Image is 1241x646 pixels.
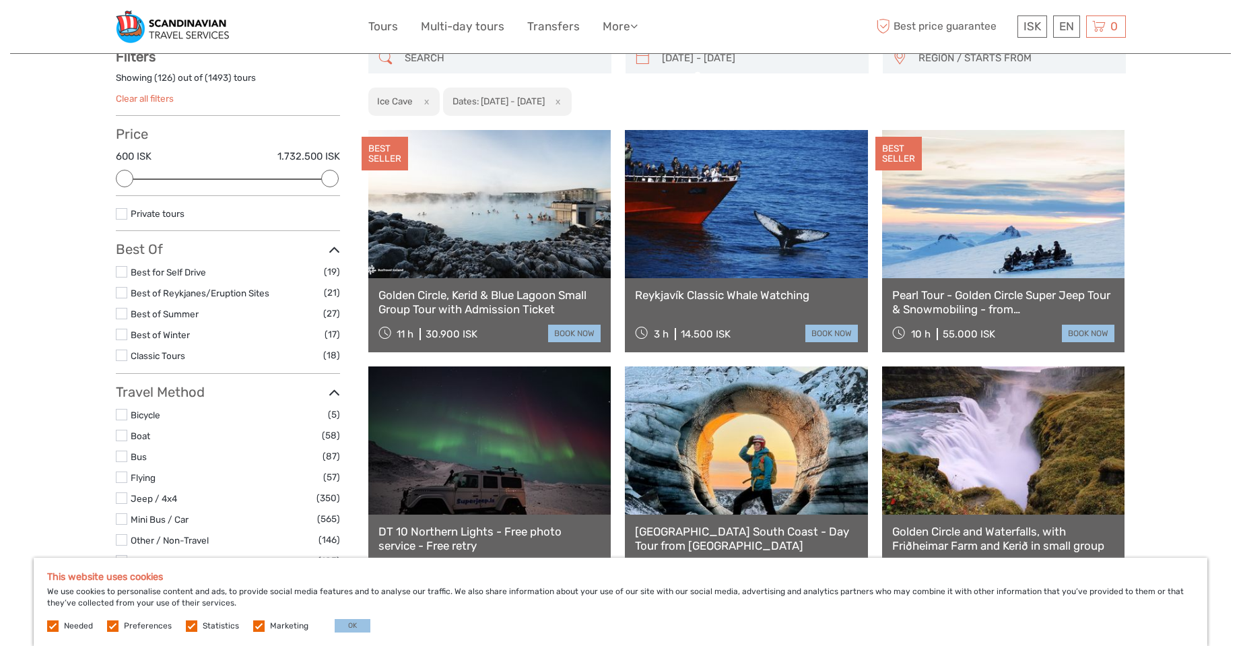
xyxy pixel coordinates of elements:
[323,348,340,363] span: (18)
[1024,20,1041,33] span: ISK
[116,241,340,257] h3: Best Of
[116,93,174,104] a: Clear all filters
[325,327,340,342] span: (17)
[131,556,173,567] a: Self-Drive
[415,94,433,108] button: x
[657,46,862,70] input: SELECT DATES
[805,325,858,342] a: book now
[399,46,605,70] input: SEARCH
[875,137,922,170] div: BEST SELLER
[116,10,229,43] img: Scandinavian Travel
[34,558,1207,646] div: We use cookies to personalise content and ads, to provide social media features and to analyse ou...
[1108,20,1120,33] span: 0
[19,24,152,34] p: We're away right now. Please check back later!
[277,150,340,164] label: 1.732.500 ISK
[324,285,340,300] span: (21)
[158,71,172,84] label: 126
[892,288,1115,316] a: Pearl Tour - Golden Circle Super Jeep Tour & Snowmobiling - from [GEOGRAPHIC_DATA]
[131,535,209,546] a: Other / Non-Travel
[527,17,580,36] a: Transfers
[316,490,340,506] span: (350)
[426,328,477,340] div: 30.900 ISK
[131,472,156,483] a: Flying
[421,17,504,36] a: Multi-day tours
[452,96,545,106] h2: Dates: [DATE] - [DATE]
[328,407,340,422] span: (5)
[603,17,638,36] a: More
[318,532,340,548] span: (146)
[324,264,340,280] span: (19)
[317,511,340,527] span: (565)
[323,449,340,464] span: (87)
[911,328,931,340] span: 10 h
[378,288,601,316] a: Golden Circle, Kerid & Blue Lagoon Small Group Tour with Admission Ticket
[131,267,206,278] a: Best for Self Drive
[131,309,199,319] a: Best of Summer
[635,525,858,552] a: [GEOGRAPHIC_DATA] South Coast - Day Tour from [GEOGRAPHIC_DATA]
[124,620,172,632] label: Preferences
[116,49,156,65] strong: Filters
[47,571,1194,583] h5: This website uses cookies
[335,619,370,633] button: OK
[1053,15,1080,38] div: EN
[318,553,340,569] span: (183)
[548,325,601,342] a: book now
[912,47,1119,69] button: REGION / STARTS FROM
[131,208,185,219] a: Private tours
[362,137,408,170] div: BEST SELLER
[208,71,228,84] label: 1493
[64,620,93,632] label: Needed
[681,328,731,340] div: 14.500 ISK
[131,514,189,525] a: Mini Bus / Car
[131,451,147,462] a: Bus
[131,410,160,420] a: Bicycle
[131,329,190,340] a: Best of Winter
[654,328,669,340] span: 3 h
[892,525,1115,552] a: Golden Circle and Waterfalls, with Friðheimar Farm and Kerið in small group
[131,430,150,441] a: Boat
[131,350,185,361] a: Classic Tours
[635,288,858,302] a: Reykjavík Classic Whale Watching
[155,21,171,37] button: Open LiveChat chat widget
[873,15,1014,38] span: Best price guarantee
[322,428,340,443] span: (58)
[116,384,340,400] h3: Travel Method
[203,620,239,632] label: Statistics
[131,493,177,504] a: Jeep / 4x4
[323,470,340,485] span: (57)
[943,328,995,340] div: 55.000 ISK
[547,94,565,108] button: x
[116,126,340,142] h3: Price
[368,17,398,36] a: Tours
[397,328,413,340] span: 11 h
[270,620,308,632] label: Marketing
[377,96,413,106] h2: Ice Cave
[116,71,340,92] div: Showing ( ) out of ( ) tours
[131,288,269,298] a: Best of Reykjanes/Eruption Sites
[323,306,340,321] span: (27)
[1062,325,1114,342] a: book now
[378,525,601,552] a: DT 10 Northern Lights - Free photo service - Free retry
[116,150,152,164] label: 600 ISK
